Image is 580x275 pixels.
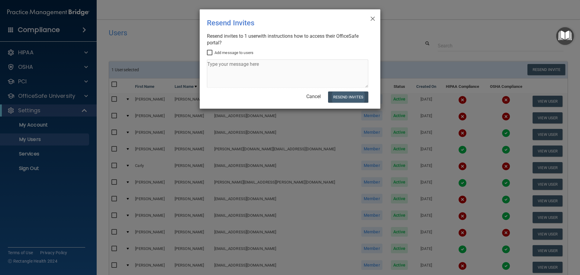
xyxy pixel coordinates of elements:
div: Resend invites to 1 user with instructions how to access their OfficeSafe portal? [207,33,368,46]
button: Open Resource Center [556,27,574,45]
iframe: Drift Widget Chat Controller [475,232,573,256]
label: Add message to users [207,49,253,56]
a: Cancel [306,94,321,99]
div: Resend Invites [207,14,348,32]
input: Add message to users [207,50,214,55]
span: × [370,12,375,24]
button: Resend Invites [328,91,368,103]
